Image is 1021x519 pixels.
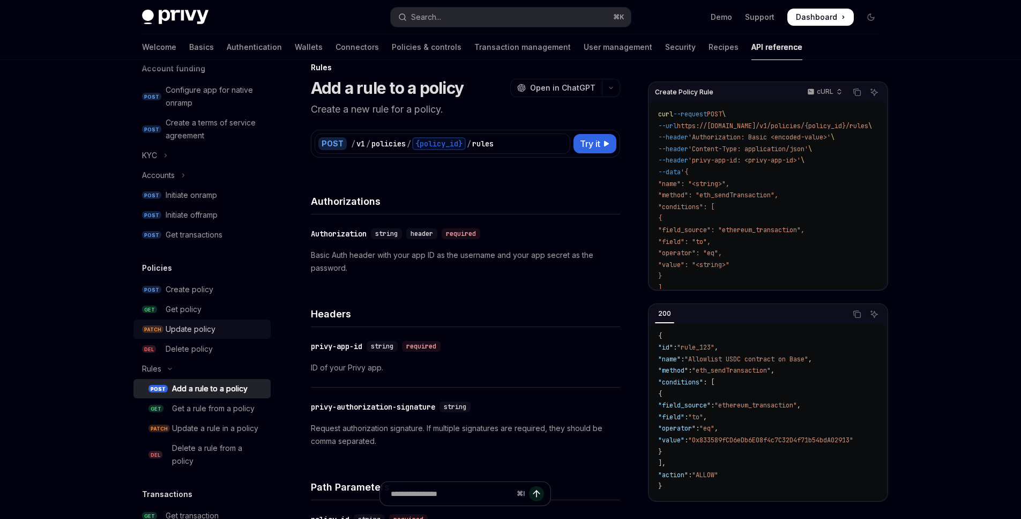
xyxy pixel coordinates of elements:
div: Accounts [142,169,175,182]
button: Toggle dark mode [862,9,880,26]
span: ], [658,459,666,468]
span: "value": "<string>" [658,261,729,269]
button: Copy the contents from the code block [850,85,864,99]
span: \ [722,110,726,118]
span: , [714,343,718,352]
button: Try it [573,134,616,153]
span: POST [142,125,161,134]
a: POSTGet transactions [133,225,271,244]
a: Wallets [295,34,323,60]
div: Initiate offramp [166,209,218,221]
span: "eq" [699,424,714,433]
div: / [467,138,471,149]
button: Copy the contents from the code block [850,307,864,321]
h5: Transactions [142,488,192,501]
h4: Headers [311,307,620,321]
span: "ALLOW" [692,471,718,479]
a: Dashboard [787,9,854,26]
div: Get a rule from a policy [172,402,255,415]
span: --header [658,156,688,165]
span: --header [658,145,688,153]
span: DEL [148,451,162,459]
span: ], [658,284,666,292]
span: "conditions": [ [658,203,714,211]
div: Get transactions [166,228,222,241]
div: / [407,138,411,149]
span: ⌘ K [613,13,624,21]
div: Delete a rule from a policy [172,442,264,468]
span: POST [142,211,161,219]
span: "to" [688,413,703,421]
div: Update a rule in a policy [172,422,258,435]
div: / [366,138,370,149]
span: "field" [658,413,684,421]
div: Search... [411,11,441,24]
span: "method" [658,366,688,375]
span: https://[DOMAIN_NAME]/v1/policies/{policy_id}/rules [677,122,868,130]
span: --request [673,110,707,118]
div: policies [371,138,406,149]
span: string [371,342,393,351]
span: "method": "eth_sendTransaction", [658,191,778,199]
h1: Add a rule to a policy [311,78,464,98]
div: Rules [142,362,161,375]
a: API reference [751,34,802,60]
span: , [714,424,718,433]
span: "Allowlist USDC contract on Base" [684,355,808,364]
a: PATCHUpdate a rule in a policy [133,419,271,438]
a: Demo [711,12,732,23]
span: "field_source": "ethereum_transaction", [658,226,804,234]
input: Ask a question... [391,482,512,506]
button: Send message [529,486,544,501]
span: Open in ChatGPT [530,83,595,93]
span: 'Content-Type: application/json' [688,145,808,153]
button: Toggle KYC section [133,146,271,165]
a: POSTAdd a rule to a policy [133,379,271,398]
button: Ask AI [867,85,881,99]
span: } [658,482,662,491]
span: , [771,366,774,375]
span: string [375,229,398,238]
img: dark logo [142,10,208,25]
span: "rule_123" [677,343,714,352]
span: : [696,424,699,433]
button: Toggle Rules section [133,359,271,379]
a: GETGet a rule from a policy [133,399,271,418]
a: DELDelete policy [133,339,271,359]
p: ID of your Privy app. [311,361,620,374]
div: Create a terms of service agreement [166,116,264,142]
span: POST [148,385,168,393]
a: POSTConfigure app for native onramp [133,80,271,113]
a: Connectors [336,34,379,60]
div: Create policy [166,283,213,296]
span: "action" [658,471,688,479]
h5: Policies [142,262,172,275]
span: POST [142,191,161,199]
span: \ [808,145,812,153]
span: Create Policy Rule [655,88,713,97]
span: : [688,366,692,375]
button: Open search [391,8,631,27]
span: , [797,401,801,410]
span: POST [142,286,161,294]
div: privy-app-id [311,341,362,352]
span: 'privy-app-id: <privy-app-id>' [688,156,801,165]
a: Welcome [142,34,176,60]
span: POST [142,231,161,239]
p: cURL [817,87,833,96]
div: Get policy [166,303,202,316]
span: : [ [703,378,714,387]
a: Security [665,34,696,60]
a: POSTInitiate onramp [133,186,271,205]
a: PATCHUpdate policy [133,320,271,339]
span: Dashboard [796,12,837,23]
div: Delete policy [166,343,213,355]
span: '{ [681,168,688,176]
span: "value" [658,436,684,444]
h4: Authorizations [311,194,620,209]
span: : [681,355,684,364]
span: "id" [658,343,673,352]
span: GET [142,306,157,314]
div: required [402,341,441,352]
a: Transaction management [474,34,571,60]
